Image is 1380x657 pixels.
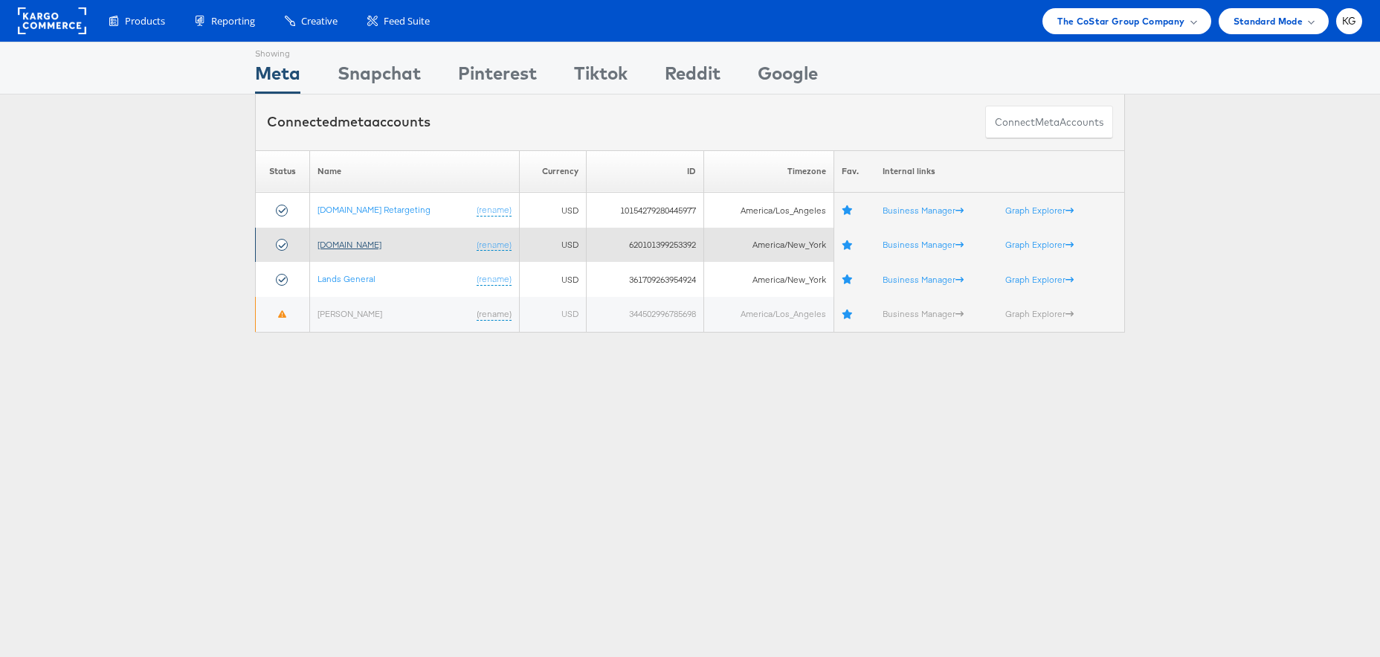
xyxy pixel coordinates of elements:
span: KG [1342,16,1357,26]
a: [DOMAIN_NAME] Retargeting [317,204,431,215]
a: [PERSON_NAME] [317,308,382,319]
a: Business Manager [883,205,964,216]
td: America/New_York [704,228,834,263]
button: ConnectmetaAccounts [985,106,1113,139]
span: meta [338,113,372,130]
th: Status [256,150,310,193]
div: Connected accounts [267,112,431,132]
th: ID [587,150,704,193]
a: Business Manager [883,308,964,319]
div: Meta [255,60,300,94]
span: Reporting [211,14,255,28]
span: The CoStar Group Company [1057,13,1184,29]
th: Currency [520,150,587,193]
td: USD [520,262,587,297]
td: America/Los_Angeles [704,297,834,332]
a: (rename) [477,204,512,217]
div: Snapchat [338,60,421,94]
a: [DOMAIN_NAME] [317,239,381,250]
th: Timezone [704,150,834,193]
span: Standard Mode [1234,13,1303,29]
td: America/New_York [704,262,834,297]
a: (rename) [477,273,512,286]
td: 344502996785698 [587,297,704,332]
span: Products [125,14,165,28]
div: Tiktok [574,60,628,94]
td: USD [520,193,587,228]
a: Graph Explorer [1005,274,1074,285]
div: Pinterest [458,60,537,94]
div: Google [758,60,818,94]
span: Creative [301,14,338,28]
td: 10154279280445977 [587,193,704,228]
span: meta [1035,115,1060,129]
a: (rename) [477,308,512,321]
a: Business Manager [883,274,964,285]
a: Lands General [317,273,375,284]
div: Showing [255,42,300,60]
a: Business Manager [883,239,964,250]
td: 361709263954924 [587,262,704,297]
td: USD [520,228,587,263]
a: (rename) [477,239,512,251]
div: Reddit [665,60,720,94]
td: USD [520,297,587,332]
td: America/Los_Angeles [704,193,834,228]
a: Graph Explorer [1005,308,1074,319]
td: 620101399253392 [587,228,704,263]
a: Graph Explorer [1005,239,1074,250]
th: Name [310,150,520,193]
span: Feed Suite [384,14,430,28]
a: Graph Explorer [1005,205,1074,216]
